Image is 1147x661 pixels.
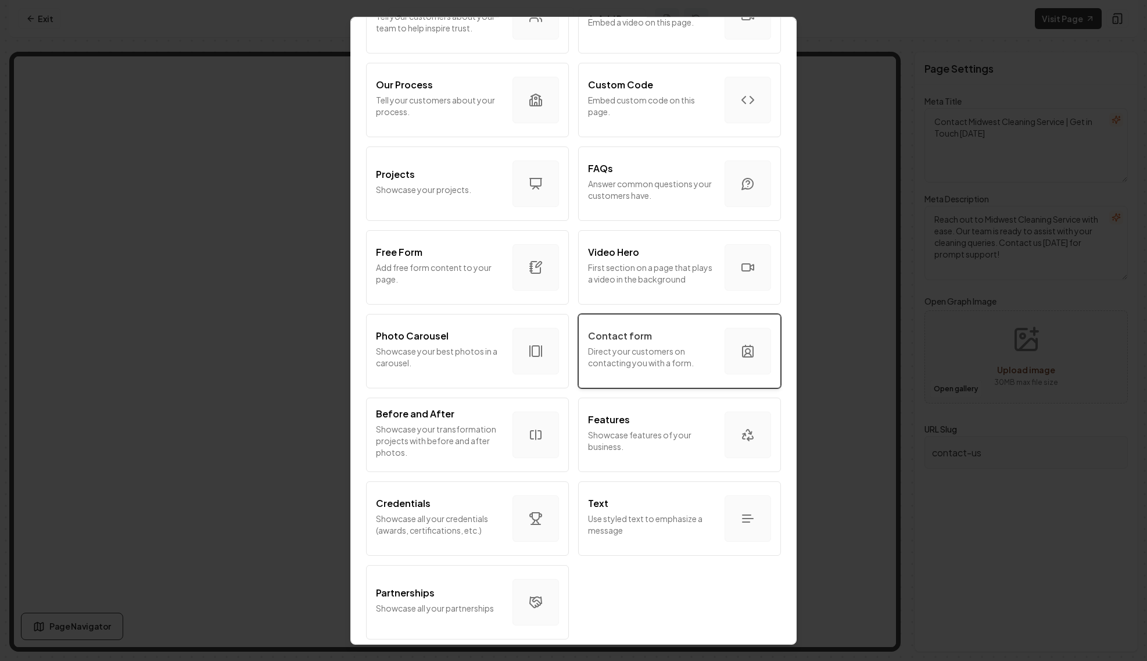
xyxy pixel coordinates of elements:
[376,345,503,368] p: Showcase your best photos in a carousel.
[366,481,569,555] button: CredentialsShowcase all your credentials (awards, certifications, etc.)
[376,183,503,195] p: Showcase your projects.
[376,261,503,284] p: Add free form content to your page.
[376,406,454,420] p: Before and After
[578,313,781,388] button: Contact formDirect your customers on contacting you with a form.
[376,512,503,535] p: Showcase all your credentials (awards, certifications, etc.)
[376,167,415,181] p: Projects
[588,345,715,368] p: Direct your customers on contacting you with a form.
[588,496,608,510] p: Text
[588,512,715,535] p: Use styled text to emphasize a message
[366,313,569,388] button: Photo CarouselShowcase your best photos in a carousel.
[588,245,639,259] p: Video Hero
[588,261,715,284] p: First section on a page that plays a video in the background
[588,428,715,452] p: Showcase features of your business.
[578,230,781,304] button: Video HeroFirst section on a page that plays a video in the background
[578,397,781,471] button: FeaturesShowcase features of your business.
[588,77,653,91] p: Custom Code
[578,62,781,137] button: Custom CodeEmbed custom code on this page.
[376,328,449,342] p: Photo Carousel
[376,423,503,458] p: Showcase your transformation projects with before and after photos.
[578,481,781,555] button: TextUse styled text to emphasize a message
[588,177,715,201] p: Answer common questions your customers have.
[376,602,503,613] p: Showcase all your partnerships
[588,328,652,342] p: Contact form
[376,77,433,91] p: Our Process
[588,161,613,175] p: FAQs
[366,564,569,639] button: PartnershipsShowcase all your partnerships
[376,585,435,599] p: Partnerships
[376,10,503,33] p: Tell your customers about your team to help inspire trust.
[588,412,630,426] p: Features
[366,62,569,137] button: Our ProcessTell your customers about your process.
[588,94,715,117] p: Embed custom code on this page.
[578,146,781,220] button: FAQsAnswer common questions your customers have.
[366,146,569,220] button: ProjectsShowcase your projects.
[588,16,715,27] p: Embed a video on this page.
[376,496,431,510] p: Credentials
[366,397,569,471] button: Before and AfterShowcase your transformation projects with before and after photos.
[366,230,569,304] button: Free FormAdd free form content to your page.
[376,245,422,259] p: Free Form
[376,94,503,117] p: Tell your customers about your process.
